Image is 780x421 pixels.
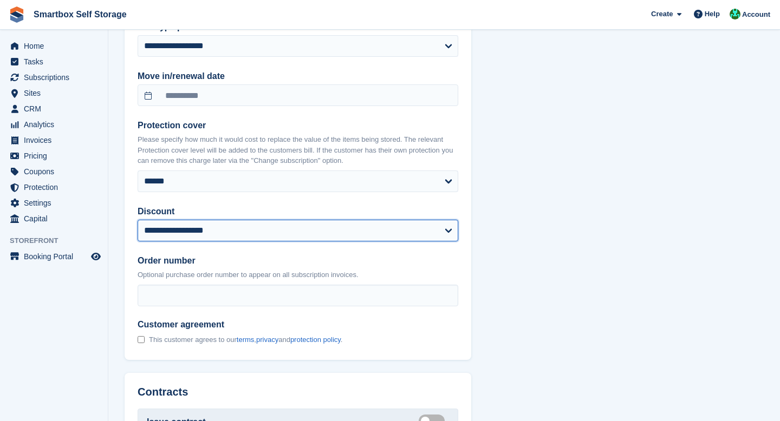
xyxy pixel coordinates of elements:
[138,319,342,330] span: Customer agreement
[24,164,89,179] span: Coupons
[10,235,108,246] span: Storefront
[24,101,89,116] span: CRM
[651,9,673,19] span: Create
[9,6,25,23] img: stora-icon-8386f47178a22dfd0bd8f6a31ec36ba5ce8667c1dd55bd0f319d3a0aa187defe.svg
[5,180,102,195] a: menu
[138,134,458,166] p: Please specify how much it would cost to replace the value of the items being stored. The relevan...
[742,9,770,20] span: Account
[237,336,255,344] a: terms
[29,5,131,23] a: Smartbox Self Storage
[705,9,720,19] span: Help
[149,336,342,344] span: This customer agrees to our , and .
[138,70,458,83] label: Move in/renewal date
[24,148,89,163] span: Pricing
[5,54,102,69] a: menu
[5,211,102,226] a: menu
[24,195,89,210] span: Settings
[5,133,102,148] a: menu
[5,101,102,116] a: menu
[5,117,102,132] a: menu
[5,195,102,210] a: menu
[5,85,102,101] a: menu
[24,211,89,226] span: Capital
[24,249,89,264] span: Booking Portal
[5,38,102,54] a: menu
[138,269,458,280] p: Optional purchase order number to appear on all subscription invoices.
[256,336,278,344] a: privacy
[138,336,145,343] input: Customer agreement This customer agrees to ourterms,privacyandprotection policy.
[5,249,102,264] a: menu
[24,117,89,132] span: Analytics
[5,70,102,85] a: menu
[730,9,740,19] img: Elinor Shepherd
[5,164,102,179] a: menu
[24,38,89,54] span: Home
[24,70,89,85] span: Subscriptions
[138,119,458,132] label: Protection cover
[5,148,102,163] a: menu
[24,133,89,148] span: Invoices
[138,205,458,218] label: Discount
[290,336,341,344] a: protection policy
[138,254,458,267] label: Order number
[89,250,102,263] a: Preview store
[24,54,89,69] span: Tasks
[24,85,89,101] span: Sites
[138,386,458,398] h2: Contracts
[24,180,89,195] span: Protection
